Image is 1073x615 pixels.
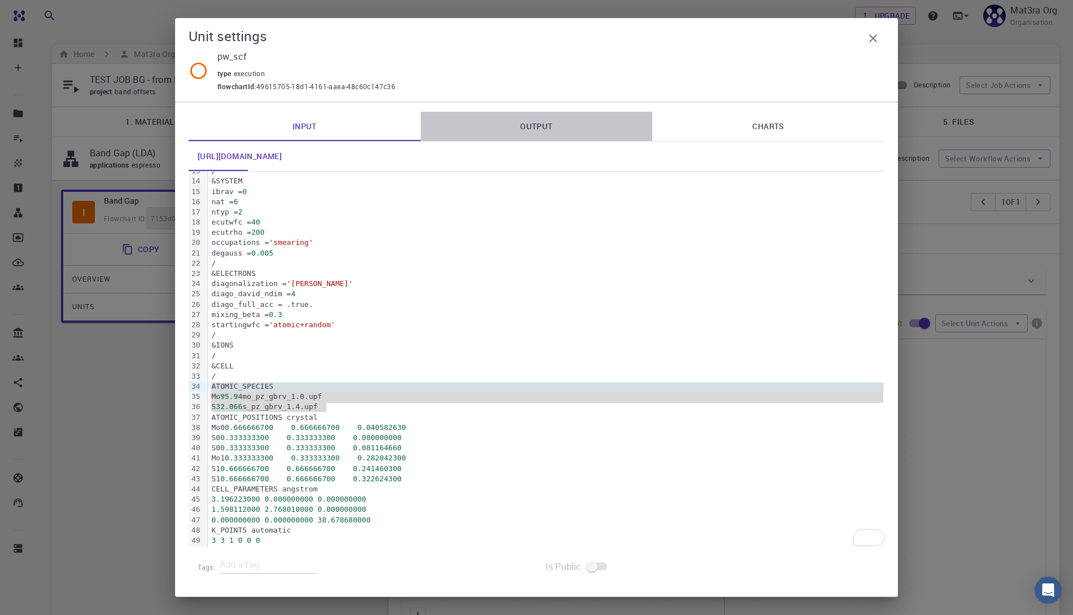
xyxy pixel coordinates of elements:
[208,310,884,320] div: mixing_beta =
[211,505,260,513] span: 1.598112000
[546,560,581,573] span: Is Public
[291,454,339,462] span: 0.333333300
[357,454,406,462] span: 0.282042300
[353,464,402,473] span: 0.241460300
[208,166,884,176] div: /
[208,351,884,361] div: /
[189,494,202,504] div: 45
[211,495,260,503] span: 3.196223000
[189,361,202,371] div: 32
[234,197,238,206] span: 6
[189,310,202,320] div: 27
[189,142,291,171] a: [URL][DOMAIN_NAME]
[189,433,202,443] div: 39
[189,484,202,494] div: 44
[208,433,884,443] div: S0
[225,423,273,432] span: 0.666666700
[189,197,202,207] div: 16
[287,475,335,483] span: 0.666666700
[189,515,202,525] div: 47
[208,320,884,330] div: startingwfc =
[357,423,406,432] span: 0.040582630
[216,402,242,411] span: 32.066
[208,340,884,350] div: &IONS
[189,392,202,402] div: 35
[208,300,884,310] div: diago_full_acc = .true.
[208,443,884,453] div: S0
[208,279,884,289] div: diagonalization =
[238,208,242,216] span: 2
[217,69,234,78] span: type
[208,371,884,381] div: /
[208,392,884,402] div: Mo mo_pz_gbrv_1.0.upf
[220,475,269,483] span: 0.666666700
[211,516,260,524] span: 0.000000000
[189,207,202,217] div: 17
[287,464,335,473] span: 0.666666700
[189,279,202,289] div: 24
[317,516,370,524] span: 38.678680000
[208,197,884,207] div: nat =
[220,443,269,452] span: 0.333333300
[189,300,202,310] div: 26
[287,433,335,442] span: 0.333333300
[208,484,884,494] div: CELL_PARAMETERS angstrom
[208,248,884,258] div: degauss =
[189,248,202,258] div: 21
[189,371,202,381] div: 33
[208,217,884,227] div: ecutwfc =
[208,361,884,371] div: &CELL
[251,228,264,236] span: 200
[208,289,884,299] div: diago_david_ndim =
[189,504,202,515] div: 46
[208,423,884,433] div: Mo0
[317,505,366,513] span: 0.000000000
[198,557,220,573] h6: Tags:
[208,227,884,238] div: ecutrho =
[353,433,402,442] span: 0.000000000
[234,69,270,78] span: execution
[189,412,202,423] div: 37
[1035,577,1062,604] div: Open Intercom Messenger
[220,392,242,401] span: 95.94
[208,187,884,197] div: ibrav =
[208,453,884,463] div: Mo1
[238,536,242,544] span: 0
[189,227,202,238] div: 19
[189,464,202,474] div: 42
[208,525,884,535] div: K_POINTS automatic
[189,289,202,299] div: 25
[287,443,335,452] span: 0.333333300
[208,474,884,484] div: S1
[189,320,202,330] div: 28
[291,423,339,432] span: 0.666666700
[208,402,884,412] div: S s_pz_gbrv_1.4.upf
[217,50,875,63] p: pw_scf
[242,187,247,196] span: 0
[189,423,202,433] div: 38
[317,495,366,503] span: 0.000000000
[189,176,202,186] div: 14
[189,474,202,484] div: 43
[211,536,216,544] span: 3
[189,269,202,279] div: 23
[247,536,251,544] span: 0
[24,8,64,18] span: Support
[264,495,313,503] span: 0.000000000
[269,310,282,319] span: 0.3
[225,454,273,462] span: 0.333333300
[220,464,269,473] span: 0.666666700
[208,207,884,217] div: ntyp =
[353,443,402,452] span: 0.081164660
[208,176,884,186] div: &SYSTEM
[251,218,260,226] span: 40
[208,412,884,423] div: ATOMIC_POSITIONS crystal
[220,536,225,544] span: 3
[189,187,202,197] div: 15
[220,556,317,574] input: Add a tag
[269,238,313,247] span: 'smearing'
[229,536,234,544] span: 1
[220,433,269,442] span: 0.333333300
[421,112,653,141] a: Output
[189,330,202,340] div: 29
